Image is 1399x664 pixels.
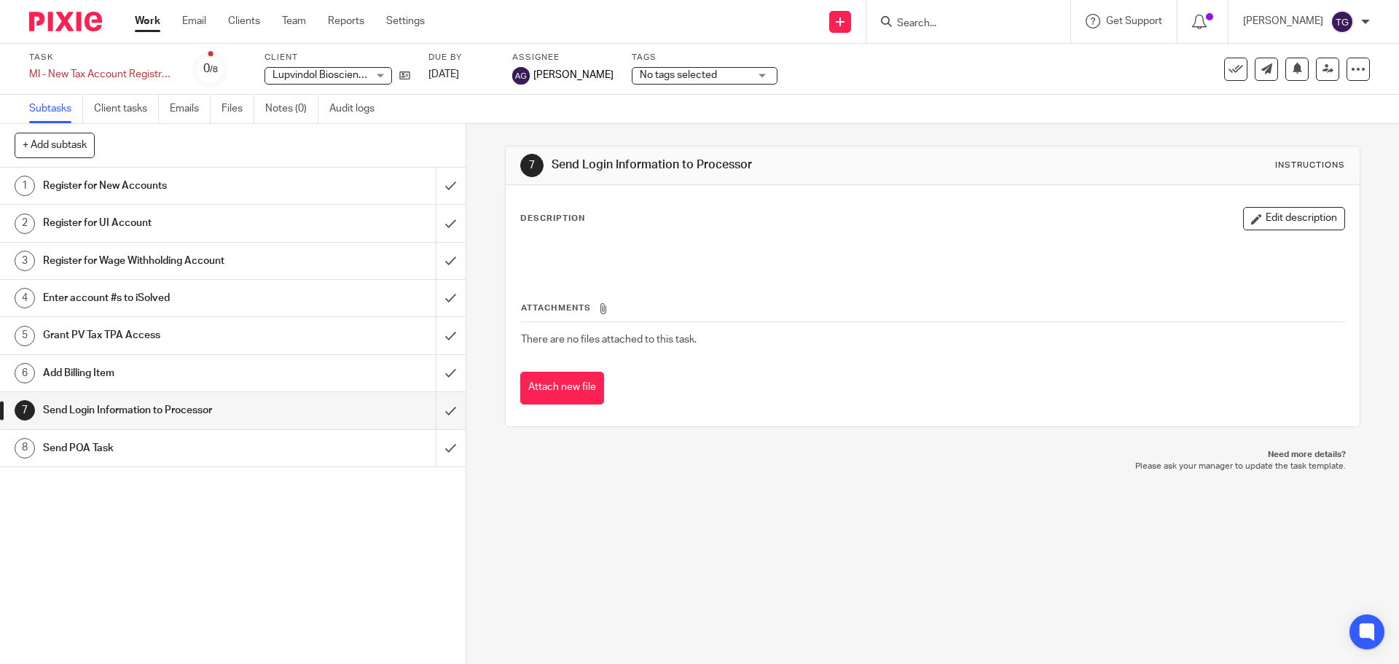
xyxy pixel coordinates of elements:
[1275,160,1345,171] div: Instructions
[520,213,585,224] p: Description
[1106,16,1162,26] span: Get Support
[222,95,254,123] a: Files
[43,250,295,272] h1: Register for Wage Withholding Account
[43,287,295,309] h1: Enter account #s to iSolved
[896,17,1027,31] input: Search
[520,372,604,405] button: Attach new file
[520,154,544,177] div: 7
[521,304,591,312] span: Attachments
[43,212,295,234] h1: Register for UI Account
[43,175,295,197] h1: Register for New Accounts
[43,399,295,421] h1: Send Login Information to Processor
[15,133,95,157] button: + Add subtask
[428,52,494,63] label: Due by
[15,214,35,234] div: 2
[273,70,393,80] span: Lupvindol Biosciences Ltd
[15,288,35,308] div: 4
[1331,10,1354,34] img: svg%3E
[329,95,385,123] a: Audit logs
[15,176,35,196] div: 1
[170,95,211,123] a: Emails
[43,437,295,459] h1: Send POA Task
[428,69,459,79] span: [DATE]
[282,14,306,28] a: Team
[1243,207,1345,230] button: Edit description
[328,14,364,28] a: Reports
[203,60,218,77] div: 0
[182,14,206,28] a: Email
[533,68,614,82] span: [PERSON_NAME]
[386,14,425,28] a: Settings
[552,157,964,173] h1: Send Login Information to Processor
[640,70,717,80] span: No tags selected
[512,52,614,63] label: Assignee
[29,52,175,63] label: Task
[29,67,175,82] div: MI - New Tax Account Registration
[228,14,260,28] a: Clients
[43,362,295,384] h1: Add Billing Item
[512,67,530,85] img: svg%3E
[29,12,102,31] img: Pixie
[520,449,1345,461] p: Need more details?
[94,95,159,123] a: Client tasks
[29,95,83,123] a: Subtasks
[1243,14,1323,28] p: [PERSON_NAME]
[15,363,35,383] div: 6
[15,400,35,421] div: 7
[135,14,160,28] a: Work
[632,52,777,63] label: Tags
[15,251,35,271] div: 3
[520,461,1345,472] p: Please ask your manager to update the task template.
[264,52,410,63] label: Client
[210,66,218,74] small: /8
[521,335,697,345] span: There are no files attached to this task.
[15,438,35,458] div: 8
[43,324,295,346] h1: Grant PV Tax TPA Access
[15,326,35,346] div: 5
[265,95,318,123] a: Notes (0)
